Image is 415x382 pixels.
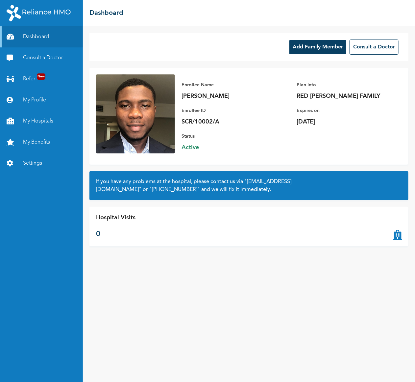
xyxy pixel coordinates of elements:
[182,118,274,126] p: SCR/10002/A
[96,229,135,240] p: 0
[182,107,274,115] p: Enrollee ID
[289,40,346,54] button: Add Family Member
[96,213,135,222] p: Hospital Visits
[182,144,274,151] span: Active
[182,132,274,140] p: Status
[7,5,71,21] img: RelianceHMO's Logo
[89,8,123,18] h2: Dashboard
[182,92,274,100] p: [PERSON_NAME]
[297,81,389,89] p: Plan Info
[350,40,399,55] button: Consult a Doctor
[297,92,389,100] p: RED [PERSON_NAME] FAMILY
[182,81,274,89] p: Enrollee Name
[297,107,389,115] p: Expires on
[297,118,389,126] p: [DATE]
[96,178,402,194] h2: If you have any problems at the hospital, please contact us via or and we will fix it immediately.
[96,74,175,153] img: Enrollee
[149,187,200,192] a: "[PHONE_NUMBER]"
[37,73,45,80] span: New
